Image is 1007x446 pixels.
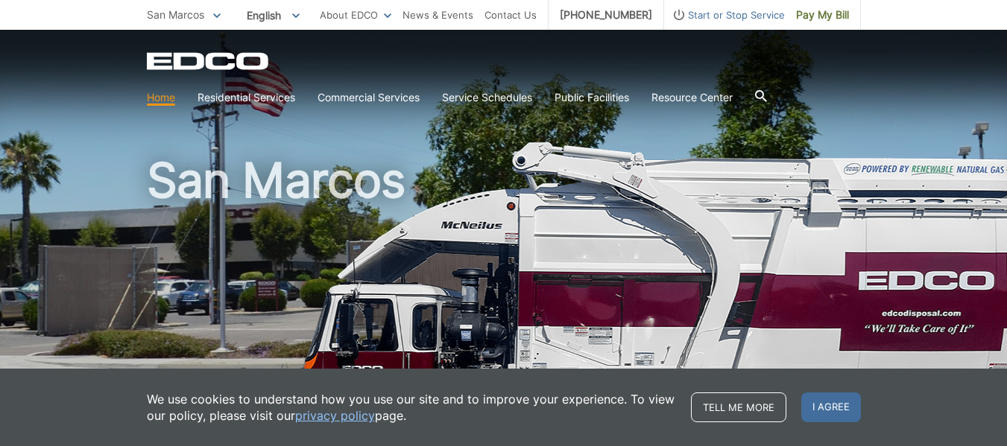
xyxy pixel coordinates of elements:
[442,89,532,106] a: Service Schedules
[147,391,676,424] p: We use cookies to understand how you use our site and to improve your experience. To view our pol...
[651,89,733,106] a: Resource Center
[236,3,311,28] span: English
[403,7,473,23] a: News & Events
[555,89,629,106] a: Public Facilities
[318,89,420,106] a: Commercial Services
[147,8,204,21] span: San Marcos
[198,89,295,106] a: Residential Services
[801,392,861,422] span: I agree
[796,7,849,23] span: Pay My Bill
[295,407,375,424] a: privacy policy
[147,89,175,106] a: Home
[320,7,391,23] a: About EDCO
[147,52,271,70] a: EDCD logo. Return to the homepage.
[484,7,537,23] a: Contact Us
[691,392,786,422] a: Tell me more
